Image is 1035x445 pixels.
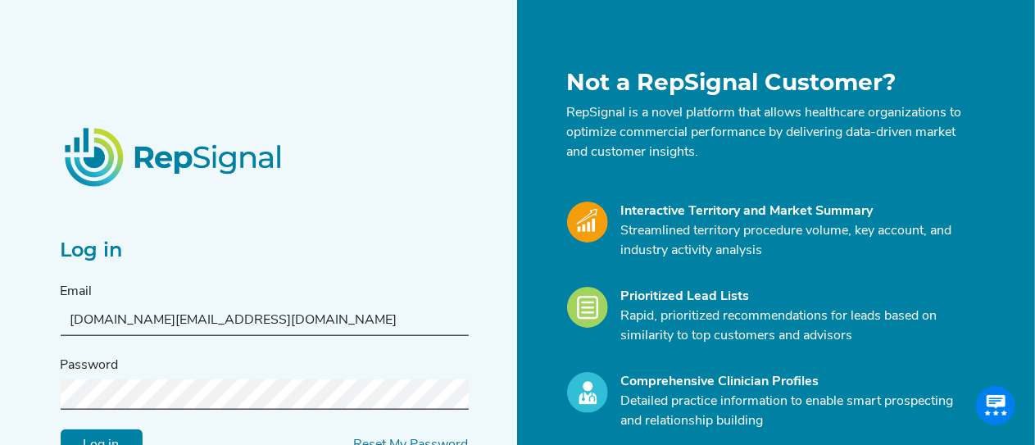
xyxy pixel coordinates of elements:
label: Email [61,282,93,302]
img: RepSignalLogo.20539ed3.png [44,107,305,206]
div: Comprehensive Clinician Profiles [621,372,965,392]
img: Market_Icon.a700a4ad.svg [567,202,608,243]
p: RepSignal is a novel platform that allows healthcare organizations to optimize commercial perform... [567,103,965,162]
p: Streamlined territory procedure volume, key account, and industry activity analysis [621,221,965,261]
label: Password [61,356,119,375]
div: Interactive Territory and Market Summary [621,202,965,221]
h2: Log in [61,238,469,262]
h1: Not a RepSignal Customer? [567,69,965,97]
img: Leads_Icon.28e8c528.svg [567,287,608,328]
img: Profile_Icon.739e2aba.svg [567,372,608,413]
div: Prioritized Lead Lists [621,287,965,307]
p: Detailed practice information to enable smart prospecting and relationship building [621,392,965,431]
p: Rapid, prioritized recommendations for leads based on similarity to top customers and advisors [621,307,965,346]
